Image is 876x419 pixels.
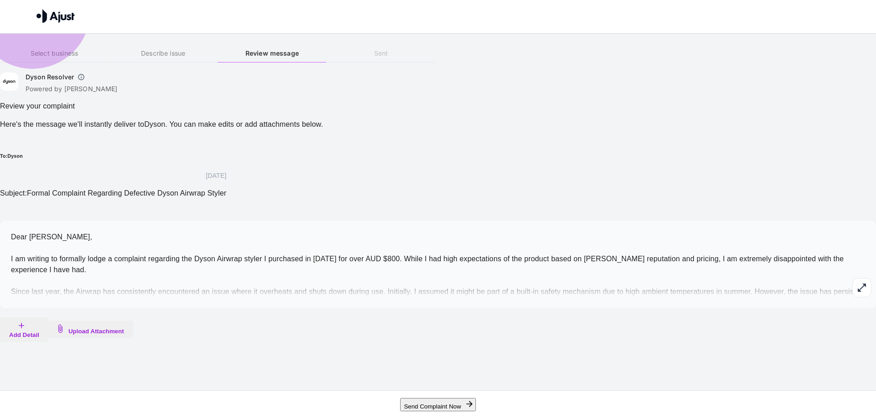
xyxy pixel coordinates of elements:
img: Ajust [36,9,75,23]
span: Dear [PERSON_NAME], I am writing to formally lodge a complaint regarding the Dyson Airwrap styler... [11,233,854,295]
button: Upload Attachment [48,321,133,338]
h6: Review message [218,48,326,58]
h6: Sent [327,48,435,58]
p: Powered by [PERSON_NAME] [26,84,118,93]
h6: Describe issue [109,48,218,58]
h6: Dyson Resolver [26,72,74,82]
button: Send Complaint Now [400,398,475,411]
